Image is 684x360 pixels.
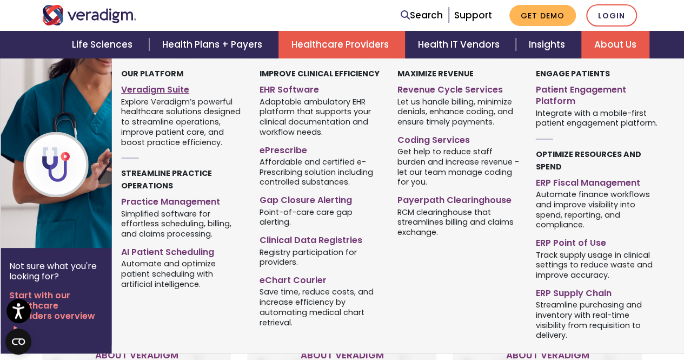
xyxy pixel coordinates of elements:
[586,4,637,27] a: Login
[516,31,581,58] a: Insights
[536,173,658,189] a: ERP Fiscal Management
[397,68,474,79] strong: Maximize Revenue
[260,206,382,227] span: Point-of-care care gap alerting.
[260,68,380,79] strong: Improve Clinical Efficiency
[397,80,520,96] a: Revenue Cycle Services
[454,9,492,22] a: Support
[260,231,382,246] a: Clinical Data Registries
[405,31,516,58] a: Health IT Vendors
[42,5,137,25] img: Veradigm logo
[260,246,382,267] span: Registry participation for providers.
[149,31,278,58] a: Health Plans + Payers
[509,5,576,26] a: Get Demo
[536,68,610,79] strong: Engage Patients
[260,80,382,96] a: EHR Software
[121,168,212,191] strong: Streamline Practice Operations
[260,271,382,286] a: eChart Courier
[121,208,243,239] span: Simplified software for effortless scheduling, billing, and claims processing.
[536,107,658,128] span: Integrate with a mobile-first patient engagement platform.
[397,96,520,127] span: Let us handle billing, minimize denials, enhance coding, and ensure timely payments.
[121,68,183,79] strong: Our Platform
[59,31,149,58] a: Life Sciences
[397,130,520,146] a: Coding Services
[397,191,520,206] a: Payerpath Clearinghouse
[278,31,405,58] a: Healthcare Providers
[260,96,382,137] span: Adaptable ambulatory EHR platform that supports your clinical documentation and workflow needs.
[9,261,103,282] p: Not sure what you're looking for?
[536,149,641,172] strong: Optimize Resources and Spend
[121,192,243,208] a: Practice Management
[397,146,520,187] span: Get help to reduce staff burden and increase revenue - let our team manage coding for you.
[121,243,243,258] a: AI Patient Scheduling
[536,233,658,249] a: ERP Point of Use
[476,282,671,347] iframe: Drift Chat Widget
[121,96,243,147] span: Explore Veradigm’s powerful healthcare solutions designed to streamline operations, improve patie...
[121,80,243,96] a: Veradigm Suite
[121,258,243,290] span: Automate and optimize patient scheduling with artificial intelligence.
[260,286,382,328] span: Save time, reduce costs, and increase efficiency by automating medical chart retrieval.
[260,191,382,206] a: Gap Closure Alerting
[260,141,382,156] a: ePrescribe
[536,80,658,107] a: Patient Engagement Platform
[1,58,175,248] img: Healthcare Provider
[401,8,443,23] a: Search
[397,206,520,238] span: RCM clearinghouse that streamlines billing and claims exchange.
[9,290,103,332] a: Start with our Healthcare Providers overview
[581,31,649,58] a: About Us
[260,156,382,187] span: Affordable and certified e-Prescribing solution including controlled substances.
[536,189,658,230] span: Automate finance workflows and improve visibility into spend, reporting, and compliance.
[5,329,31,355] button: Open CMP widget
[536,249,658,280] span: Track supply usage in clinical settings to reduce waste and improve accuracy.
